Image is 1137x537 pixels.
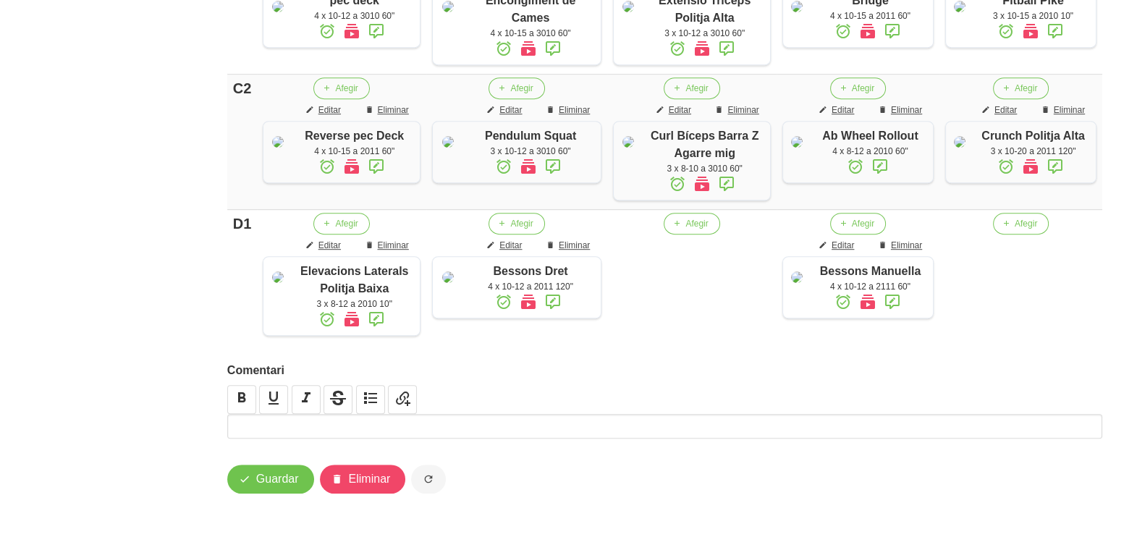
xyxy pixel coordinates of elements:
button: Editar [810,234,866,256]
button: Eliminar [320,465,406,494]
button: Afegir [830,77,886,99]
div: 3 x 10-12 a 3010 60" [646,27,762,40]
span: Afegir [510,217,533,230]
img: 8ea60705-12ae-42e8-83e1-4ba62b1261d5%2Factivities%2F15957-pendulum-squat-jpg.jpg [442,136,454,148]
button: Eliminar [869,234,934,256]
button: Afegir [664,77,719,99]
span: Afegir [335,217,358,230]
span: Curl Bíceps Barra Z Agarre mig [651,130,758,159]
span: Eliminar [559,239,590,252]
div: 3 x 8-10 a 3010 60" [646,162,762,175]
span: Afegir [1015,217,1037,230]
span: Elevacions Laterals Politja Baixa [300,265,408,295]
button: Afegir [830,213,886,234]
img: 8ea60705-12ae-42e8-83e1-4ba62b1261d5%2Factivities%2F30268-bridge-jpg.jpg [791,1,803,12]
img: 8ea60705-12ae-42e8-83e1-4ba62b1261d5%2Factivities%2F54771-crunch-politja-alta-jpg.jpg [954,136,965,148]
span: Eliminar [891,103,922,117]
button: Eliminar [1032,99,1096,121]
div: 3 x 10-12 a 3010 60" [468,145,593,158]
button: Afegir [993,77,1049,99]
span: Editar [832,103,854,117]
div: 4 x 8-12 a 2010 60" [815,145,926,158]
img: 8ea60705-12ae-42e8-83e1-4ba62b1261d5%2Factivities%2F40781-encongiment-de-cames-jpg.jpg [442,1,454,12]
span: Eliminar [377,239,408,252]
button: Afegir [313,213,369,234]
img: 8ea60705-12ae-42e8-83e1-4ba62b1261d5%2Factivities%2F13193-curl-barra-z-supinat-jpg.jpg [622,136,634,148]
span: Editar [669,103,691,117]
div: 4 x 10-12 a 3010 60" [297,9,413,22]
button: Eliminar [355,99,420,121]
span: Afegir [685,217,708,230]
span: Afegir [510,82,533,95]
button: Eliminar [869,99,934,121]
img: 8ea60705-12ae-42e8-83e1-4ba62b1261d5%2Factivities%2Fpec%20deck.jpg [272,1,284,12]
div: 3 x 8-12 a 2010 10" [297,297,413,310]
span: Bessons Dret [493,265,567,277]
div: 4 x 10-12 a 2011 120" [468,280,593,293]
span: Eliminar [891,239,922,252]
button: Afegir [993,213,1049,234]
span: Eliminar [727,103,758,117]
span: Pendulum Squat [485,130,576,142]
span: Editar [499,239,522,252]
img: 8ea60705-12ae-42e8-83e1-4ba62b1261d5%2Factivities%2F43518-bessons-dret-jpg.jpg [442,271,454,283]
button: Eliminar [537,234,601,256]
button: Afegir [489,77,544,99]
img: 8ea60705-12ae-42e8-83e1-4ba62b1261d5%2Factivities%2F16309-bessons-manuella-jpg.jpg [791,271,803,283]
span: Afegir [335,82,358,95]
div: C2 [233,77,252,99]
div: D1 [233,213,252,234]
img: 8ea60705-12ae-42e8-83e1-4ba62b1261d5%2Factivities%2F3643-pec-deck-invers-jpg.jpg [272,136,284,148]
span: Bessons Manuella [820,265,921,277]
span: Eliminar [349,470,391,488]
img: 8ea60705-12ae-42e8-83e1-4ba62b1261d5%2Factivities%2F19983-fitball-pike-jpg.jpg [954,1,965,12]
button: Eliminar [537,99,601,121]
button: Afegir [664,213,719,234]
span: Reverse pec Deck [305,130,404,142]
button: Editar [478,234,533,256]
span: Editar [318,103,341,117]
span: Editar [994,103,1017,117]
span: Editar [318,239,341,252]
button: Eliminar [706,99,770,121]
div: 4 x 10-15 a 2011 60" [815,9,926,22]
span: Guardar [256,470,299,488]
label: Comentari [227,362,1102,379]
div: 4 x 10-15 a 3010 60" [468,27,593,40]
div: 3 x 10-15 a 2010 10" [978,9,1089,22]
span: Eliminar [1054,103,1085,117]
button: Afegir [313,77,369,99]
img: 8ea60705-12ae-42e8-83e1-4ba62b1261d5%2Factivities%2F89203-extensio-triceps-politja-alta-jpg.jpg [622,1,634,12]
div: 3 x 10-20 a 2011 120" [978,145,1089,158]
span: Editar [499,103,522,117]
div: 4 x 10-12 a 2111 60" [815,280,926,293]
img: 8ea60705-12ae-42e8-83e1-4ba62b1261d5%2Factivities%2F26983-ab-wheel-rollout-1024x886-jpg.jpg [791,136,803,148]
button: Editar [973,99,1028,121]
button: Editar [297,99,352,121]
img: 8ea60705-12ae-42e8-83e1-4ba62b1261d5%2Factivities%2F79468-elevacions-laterals-politja-baixa-jpg.jpg [272,271,284,283]
button: Editar [478,99,533,121]
span: Crunch Politja Alta [981,130,1085,142]
span: Ab Wheel Rollout [822,130,918,142]
span: Editar [832,239,854,252]
span: Afegir [852,82,874,95]
button: Eliminar [355,234,420,256]
span: Eliminar [377,103,408,117]
button: Afegir [489,213,544,234]
button: Editar [810,99,866,121]
span: Afegir [1015,82,1037,95]
button: Editar [297,234,352,256]
span: Afegir [685,82,708,95]
button: Guardar [227,465,314,494]
button: Editar [647,99,703,121]
div: 4 x 10-15 a 2011 60" [297,145,413,158]
span: Afegir [852,217,874,230]
span: Eliminar [559,103,590,117]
